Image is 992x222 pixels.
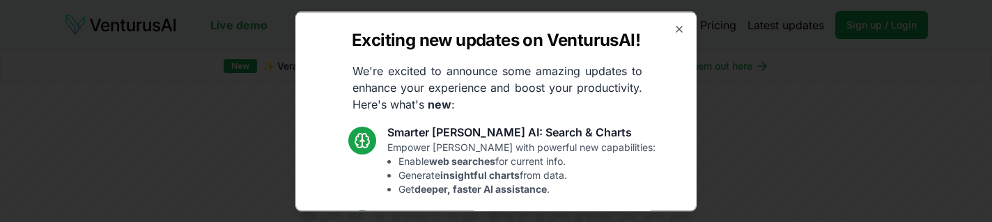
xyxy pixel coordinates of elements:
[428,97,451,111] strong: new
[429,154,495,166] strong: web searches
[398,154,656,168] li: Enable for current info.
[387,140,656,196] p: Empower [PERSON_NAME] with powerful new capabilities:
[352,29,640,51] h2: Exciting new updates on VenturusAI!
[414,182,547,194] strong: deeper, faster AI assistance
[398,182,656,196] li: Get .
[341,62,653,112] p: We're excited to announce some amazing updates to enhance your experience and boost your producti...
[387,123,656,140] h3: Smarter [PERSON_NAME] AI: Search & Charts
[398,168,656,182] li: Generate from data.
[440,168,520,180] strong: insightful charts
